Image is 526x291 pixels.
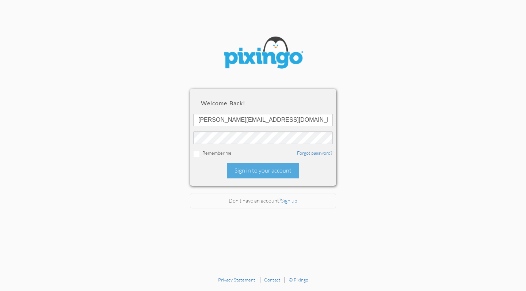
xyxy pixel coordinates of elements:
[218,277,255,283] a: Privacy Statement
[264,277,281,283] a: Contact
[219,33,307,74] img: pixingo logo
[281,197,297,204] a: Sign up
[194,150,332,157] div: Remember me
[194,114,332,126] input: ID or Email
[201,100,325,106] h2: Welcome back!
[289,277,308,283] a: © Pixingo
[190,193,336,209] div: Don't have an account?
[297,150,332,156] a: Forgot password?
[227,163,299,178] div: Sign in to your account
